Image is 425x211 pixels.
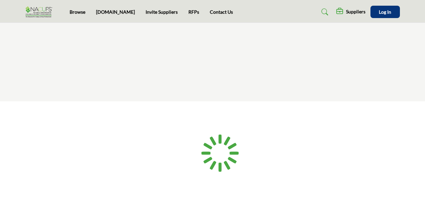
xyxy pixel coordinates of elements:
[188,9,199,15] a: RFPs
[96,9,135,15] a: [DOMAIN_NAME]
[210,9,233,15] a: Contact Us
[370,6,400,18] button: Log In
[336,8,365,16] div: Suppliers
[146,9,178,15] a: Invite Suppliers
[315,7,333,17] a: Search
[70,9,85,15] a: Browse
[25,6,56,17] img: Site Logo
[379,9,391,15] span: Log In
[346,9,365,15] h5: Suppliers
